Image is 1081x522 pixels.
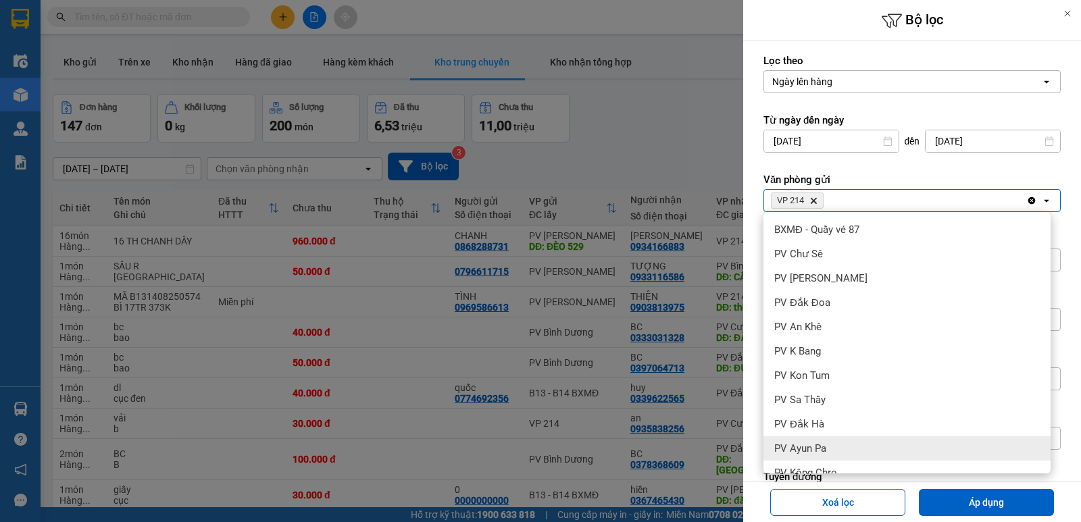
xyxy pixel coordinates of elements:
span: VP 214, close by backspace [771,192,824,209]
input: Selected VP 214. [826,194,828,207]
span: PV Chư Sê [774,247,823,261]
span: PV Kông Chro [774,466,837,479]
span: PV Đắk Đoa [774,296,830,309]
ul: Menu [763,212,1051,473]
button: Xoá lọc [770,489,905,516]
label: Từ ngày đến ngày [763,113,1061,127]
input: Select a date. [926,130,1060,152]
label: Văn phòng gửi [763,173,1061,186]
input: Selected Ngày lên hàng. [834,75,835,88]
span: đến [905,134,920,148]
span: PV Sa Thầy [774,393,826,407]
span: PV K Bang [774,344,821,358]
span: PV Ayun Pa [774,442,826,455]
svg: Clear all [1026,195,1037,206]
svg: open [1041,76,1052,87]
span: BXMĐ - Quầy vé 87 [774,223,859,236]
span: PV An Khê [774,320,822,334]
svg: Delete [809,197,818,205]
input: Select a date. [764,130,899,152]
button: Áp dụng [919,489,1054,516]
label: Lọc theo [763,54,1061,68]
div: Ngày lên hàng [772,75,832,88]
label: Tuyến đường [763,470,1061,484]
h6: Bộ lọc [743,10,1081,31]
svg: open [1041,195,1052,206]
span: PV Đắk Hà [774,417,824,431]
span: VP 214 [777,195,804,206]
span: PV Kon Tum [774,369,830,382]
span: PV [PERSON_NAME] [774,271,868,285]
